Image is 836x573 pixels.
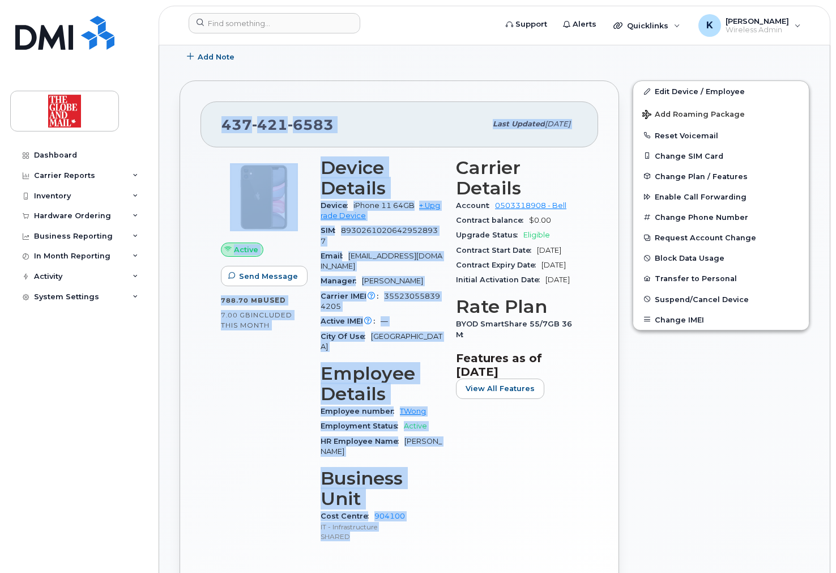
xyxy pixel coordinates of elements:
span: HR Employee Name [321,437,404,445]
button: Change IMEI [633,309,809,330]
button: Transfer to Personal [633,268,809,288]
span: [DATE] [541,261,566,269]
span: iPhone 11 64GB [353,201,415,210]
span: Contract Expiry Date [456,261,541,269]
a: 904100 [374,512,405,520]
button: Add Note [180,46,244,67]
span: used [263,296,286,304]
span: Add Roaming Package [642,110,745,121]
button: Add Roaming Package [633,102,809,125]
button: Change Plan / Features [633,166,809,186]
button: Request Account Change [633,227,809,248]
span: Last updated [493,120,545,128]
button: Reset Voicemail [633,125,809,146]
span: City Of Use [321,332,371,341]
span: Suspend/Cancel Device [655,295,749,303]
span: [PERSON_NAME] [726,16,789,26]
span: Support [515,19,547,30]
span: Account [456,201,495,210]
span: Active [404,422,427,430]
span: BYOD SmartShare 55/7GB 36M [456,320,572,338]
span: Active IMEI [321,317,381,325]
span: Device [321,201,353,210]
span: [GEOGRAPHIC_DATA] [321,332,442,351]
button: Suspend/Cancel Device [633,289,809,309]
span: Change Plan / Features [655,172,748,180]
h3: Business Unit [321,468,442,509]
span: Employment Status [321,422,404,430]
button: Enable Call Forwarding [633,186,809,207]
span: Employee number [321,407,400,415]
a: TWong [400,407,426,415]
button: Block Data Usage [633,248,809,268]
input: Find something... [189,13,360,33]
div: Quicklinks [605,14,688,37]
span: [PERSON_NAME] [362,277,423,285]
span: Carrier IMEI [321,292,384,300]
a: 0503318908 - Bell [495,201,566,210]
button: Change SIM Card [633,146,809,166]
span: Alerts [573,19,596,30]
span: Contract Start Date [456,246,537,254]
span: — [381,317,388,325]
span: SIM [321,226,341,235]
p: IT - Infrastructure [321,522,442,532]
span: Upgrade Status [456,231,523,239]
span: 89302610206429528937 [321,226,438,245]
span: [DATE] [545,120,570,128]
h3: Device Details [321,158,442,198]
span: View All Features [466,383,535,394]
span: [PERSON_NAME] [321,437,442,456]
h3: Carrier Details [456,158,578,198]
span: Enable Call Forwarding [655,193,747,201]
span: Wireless Admin [726,26,789,35]
button: View All Features [456,379,544,399]
span: 421 [252,116,288,133]
span: 788.70 MB [221,296,263,304]
span: Contract balance [456,216,529,224]
span: included this month [221,311,292,329]
button: Change Phone Number [633,207,809,227]
span: [DATE] [545,275,570,284]
h3: Employee Details [321,363,442,404]
span: K [706,19,713,32]
div: Keith [690,14,809,37]
a: Edit Device / Employee [633,81,809,101]
span: [EMAIL_ADDRESS][DOMAIN_NAME] [321,252,442,270]
span: 437 [221,116,334,133]
span: Cost Centre [321,512,374,520]
span: Eligible [523,231,550,239]
span: Add Note [198,52,234,62]
a: Support [498,13,555,36]
img: iPhone_11.jpg [230,163,298,231]
button: Send Message [221,266,308,286]
a: Alerts [555,13,604,36]
span: Manager [321,277,362,285]
span: 7.00 GB [221,311,251,319]
span: Active [234,244,258,255]
span: Send Message [239,271,298,282]
span: [DATE] [537,246,561,254]
h3: Rate Plan [456,296,578,317]
span: Initial Activation Date [456,275,545,284]
span: $0.00 [529,216,551,224]
span: Email [321,252,348,260]
span: 6583 [288,116,334,133]
h3: Features as of [DATE] [456,351,578,379]
span: Quicklinks [627,21,668,30]
p: SHARED [321,532,442,541]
